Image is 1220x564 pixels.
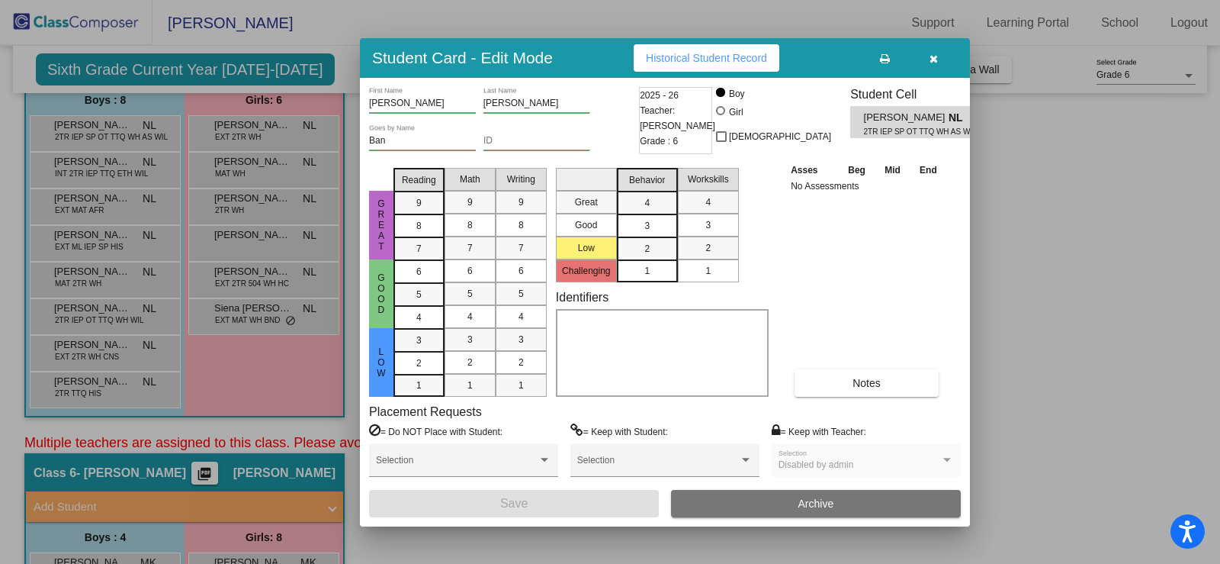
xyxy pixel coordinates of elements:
span: Teacher: [PERSON_NAME] [640,103,715,134]
span: Historical Student Record [646,52,767,64]
th: Beg [838,162,875,179]
span: 7 [467,241,473,255]
span: 4 [644,196,650,210]
span: NL [949,110,970,126]
span: 4 [705,195,711,209]
span: 6 [416,265,422,279]
button: Save [369,490,659,517]
span: 9 [416,196,422,210]
label: = Do NOT Place with Student: [369,424,502,439]
span: 2025 - 26 [640,88,679,103]
span: 3 [518,333,524,346]
span: 3 [644,219,650,233]
label: = Keep with Teacher: [772,424,866,439]
span: 5 [416,288,422,301]
span: Behavior [629,173,665,187]
button: Historical Student Record [634,44,779,72]
span: Good [374,272,388,315]
th: Mid [875,162,910,179]
span: Save [500,497,528,510]
h3: Student Cell [850,87,983,102]
th: End [910,162,946,179]
button: Archive [671,490,961,517]
span: 4 [467,310,473,324]
span: 7 [416,242,422,256]
span: 8 [467,218,473,232]
span: 6 [518,264,524,278]
span: 3 [467,333,473,346]
span: Reading [402,173,436,187]
span: 1 [416,379,422,392]
th: Asses [787,162,838,179]
button: Notes [795,369,939,397]
span: 8 [518,218,524,232]
span: Great [374,198,388,252]
span: 1 [705,264,711,278]
label: Placement Requests [369,404,482,419]
label: = Keep with Student: [570,424,668,439]
span: 3 [705,218,711,232]
td: No Assessments [787,179,947,194]
span: 2 [467,356,473,369]
span: 1 [644,264,650,278]
span: 6 [467,264,473,278]
span: 2 [518,356,524,369]
input: goes by name [369,136,476,147]
span: 7 [518,241,524,255]
span: Low [374,346,388,379]
span: 2TR IEP SP OT TTQ WH AS WIL [864,126,943,137]
div: Girl [728,105,743,119]
span: Grade : 6 [640,134,678,149]
span: 3 [416,334,422,347]
span: 1 [467,379,473,392]
span: 2 [416,356,422,370]
h3: Student Card - Edit Mode [372,48,553,67]
span: [PERSON_NAME] [864,110,949,126]
span: 2 [644,242,650,256]
span: Math [460,172,480,186]
span: 9 [467,195,473,209]
span: Workskills [688,172,729,186]
span: 5 [518,287,524,301]
span: 4 [416,311,422,324]
span: 2 [705,241,711,255]
div: Boy [728,87,745,101]
span: Notes [852,377,881,389]
span: 5 [467,287,473,301]
span: Disabled by admin [779,459,854,470]
span: 8 [416,219,422,233]
span: 9 [518,195,524,209]
label: Identifiers [556,290,608,305]
span: 4 [518,310,524,324]
span: [DEMOGRAPHIC_DATA] [729,127,831,146]
span: 1 [518,379,524,392]
span: Writing [507,172,535,186]
span: Archive [798,498,834,510]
